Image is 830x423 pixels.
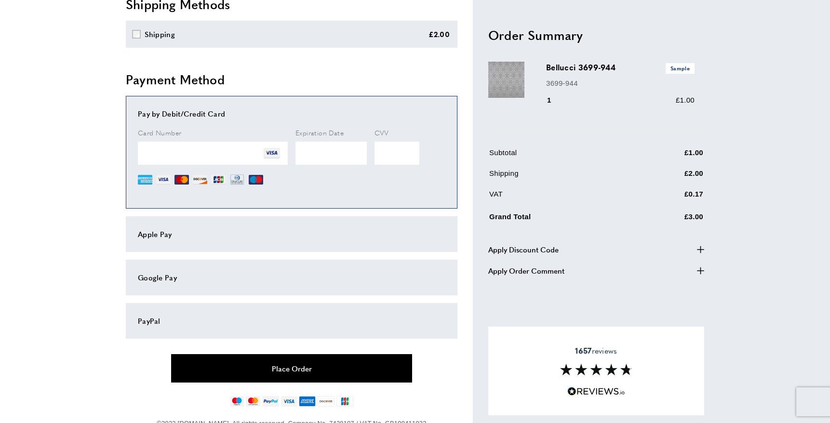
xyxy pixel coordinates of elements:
strong: 1657 [575,345,591,356]
div: 1 [546,94,565,106]
img: Bellucci 3699-944 [488,62,524,98]
h2: Order Summary [488,26,704,43]
div: Google Pay [138,272,445,283]
img: american-express [299,396,316,407]
img: MC.png [174,172,189,187]
img: JCB.png [211,172,226,187]
span: reviews [575,346,617,356]
img: paypal [262,396,279,407]
td: £0.17 [637,188,703,207]
div: Apple Pay [138,228,445,240]
img: Reviews.io 5 stars [567,387,625,396]
span: Expiration Date [295,128,344,137]
h2: Payment Method [126,71,457,88]
iframe: Secure Credit Card Frame - Credit Card Number [138,142,288,165]
img: Reviews section [560,364,632,375]
img: DI.png [193,172,207,187]
div: PayPal [138,315,445,327]
img: DN.png [229,172,245,187]
img: visa [281,396,297,407]
h3: Bellucci 3699-944 [546,62,695,73]
span: Apply Order Comment [488,264,564,276]
div: Shipping [145,28,175,40]
td: £3.00 [637,209,703,230]
p: 3699-944 [546,77,695,89]
span: CVV [375,128,389,137]
img: discover [318,396,335,407]
td: £2.00 [637,168,703,186]
td: Subtotal [489,147,636,166]
span: £1.00 [676,96,695,104]
iframe: Secure Credit Card Frame - Expiration Date [295,142,367,165]
div: Pay by Debit/Credit Card [138,108,445,119]
span: Apply Discount Code [488,243,559,255]
img: MI.png [249,172,263,187]
td: Grand Total [489,209,636,230]
img: maestro [230,396,244,407]
img: mastercard [246,396,260,407]
span: Sample [666,63,695,73]
iframe: Secure Credit Card Frame - CVV [375,142,419,165]
button: Place Order [171,354,412,383]
img: jcb [336,396,353,407]
td: £1.00 [637,147,703,166]
div: £2.00 [428,28,450,40]
td: VAT [489,188,636,207]
img: VI.png [156,172,171,187]
span: Card Number [138,128,181,137]
img: VI.png [264,145,280,161]
img: AE.png [138,172,152,187]
td: Shipping [489,168,636,186]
